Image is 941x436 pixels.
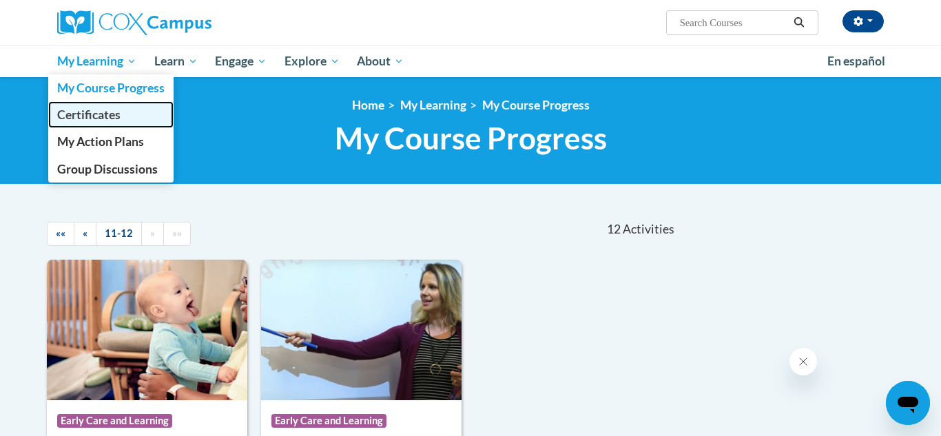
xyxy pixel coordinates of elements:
a: Engage [206,45,276,77]
a: Cox Campus [57,10,319,35]
a: My Learning [48,45,145,77]
img: Cox Campus [57,10,211,35]
a: My Action Plans [48,128,174,155]
span: Explore [285,53,340,70]
a: My Course Progress [482,98,590,112]
a: Learn [145,45,207,77]
span: My Action Plans [57,134,144,149]
span: Early Care and Learning [271,414,386,428]
img: Course Logo [261,260,462,400]
span: 12 [607,222,621,237]
span: »» [172,227,182,239]
span: Hi. How can we help? [8,10,112,21]
span: About [357,53,404,70]
div: Main menu [37,45,904,77]
img: Course Logo [47,260,247,400]
span: » [150,227,155,239]
span: Group Discussions [57,162,158,176]
a: Begining [47,222,74,246]
a: My Learning [400,98,466,112]
span: En español [827,54,885,68]
a: En español [818,47,894,76]
a: My Course Progress [48,74,174,101]
span: My Learning [57,53,136,70]
span: My Course Progress [57,81,165,95]
span: «« [56,227,65,239]
span: Certificates [57,107,121,122]
span: Early Care and Learning [57,414,172,428]
a: Group Discussions [48,156,174,183]
a: Previous [74,222,96,246]
span: Learn [154,53,198,70]
a: Next [141,222,164,246]
span: My Course Progress [335,120,607,156]
a: Explore [276,45,349,77]
a: Certificates [48,101,174,128]
a: End [163,222,191,246]
a: 11-12 [96,222,142,246]
a: Home [352,98,384,112]
a: About [349,45,413,77]
button: Account Settings [842,10,884,32]
iframe: Button to launch messaging window [886,381,930,425]
iframe: Close message [789,348,817,375]
button: Search [789,14,809,31]
span: Engage [215,53,267,70]
input: Search Courses [679,14,789,31]
span: « [83,227,87,239]
span: Activities [623,222,674,237]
